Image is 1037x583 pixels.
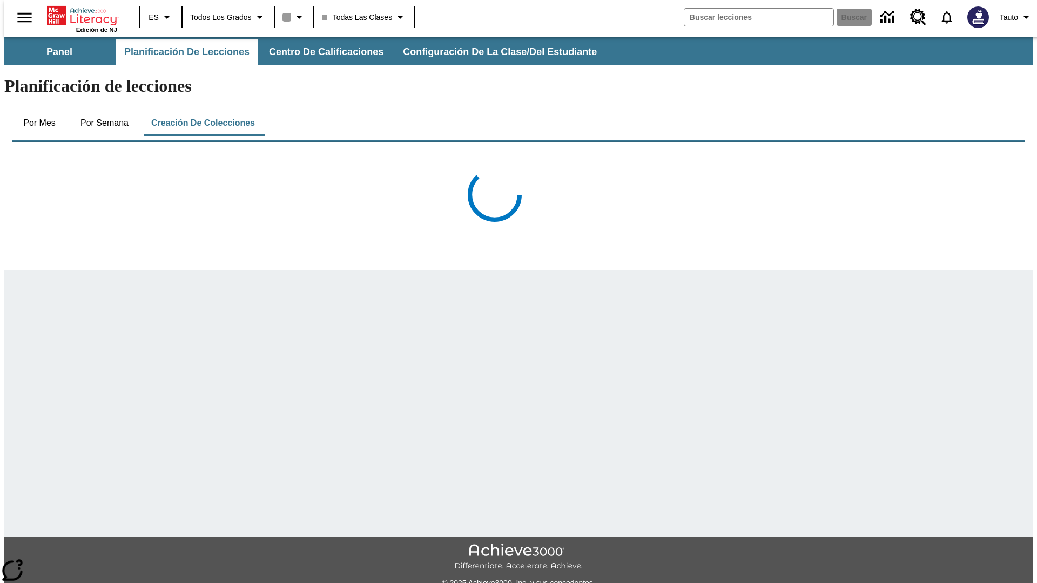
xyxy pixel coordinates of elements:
[4,76,1033,96] h1: Planificación de lecciones
[454,544,583,571] img: Achieve3000 Differentiate Accelerate Achieve
[4,39,607,65] div: Subbarra de navegación
[961,3,995,31] button: Escoja un nuevo avatar
[967,6,989,28] img: Avatar
[116,39,258,65] button: Planificación de lecciones
[12,110,66,136] button: Por mes
[394,39,605,65] button: Configuración de la clase/del estudiante
[76,26,117,33] span: Edición de NJ
[47,4,117,33] div: Portada
[72,110,137,136] button: Por semana
[4,37,1033,65] div: Subbarra de navegación
[904,3,933,32] a: Centro de recursos, Se abrirá en una pestaña nueva.
[322,12,393,23] span: Todas las clases
[9,2,41,33] button: Abrir el menú lateral
[874,3,904,32] a: Centro de información
[5,39,113,65] button: Panel
[47,5,117,26] a: Portada
[186,8,271,27] button: Grado: Todos los grados, Elige un grado
[1000,12,1018,23] span: Tauto
[143,110,264,136] button: Creación de colecciones
[144,8,178,27] button: Lenguaje: ES, Selecciona un idioma
[190,12,252,23] span: Todos los grados
[995,8,1037,27] button: Perfil/Configuración
[684,9,833,26] input: Buscar campo
[149,12,159,23] span: ES
[318,8,412,27] button: Clase: Todas las clases, Selecciona una clase
[260,39,392,65] button: Centro de calificaciones
[933,3,961,31] a: Notificaciones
